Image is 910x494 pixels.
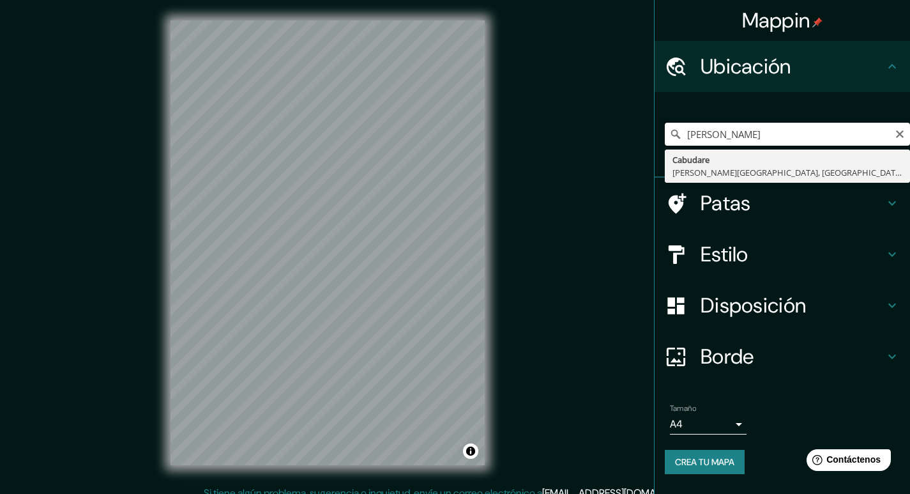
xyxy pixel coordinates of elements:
[701,190,751,217] font: Patas
[463,444,478,459] button: Activar o desactivar atribución
[665,123,910,146] input: Elige tu ciudad o zona
[670,417,683,431] font: A4
[796,444,896,480] iframe: Lanzador de widgets de ayuda
[171,20,485,465] canvas: Mapa
[701,241,748,268] font: Estilo
[655,41,910,92] div: Ubicación
[672,154,709,166] font: Cabudare
[895,127,905,139] button: Claro
[701,53,791,80] font: Ubicación
[675,456,734,468] font: Crea tu mapa
[655,178,910,229] div: Patas
[812,17,823,27] img: pin-icon.png
[670,414,747,435] div: A4
[670,403,696,413] font: Tamaño
[655,331,910,382] div: Borde
[665,450,745,474] button: Crea tu mapa
[672,167,903,178] font: [PERSON_NAME][GEOGRAPHIC_DATA], [GEOGRAPHIC_DATA]
[655,280,910,331] div: Disposición
[742,7,810,34] font: Mappin
[701,343,754,370] font: Borde
[655,229,910,280] div: Estilo
[701,292,806,319] font: Disposición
